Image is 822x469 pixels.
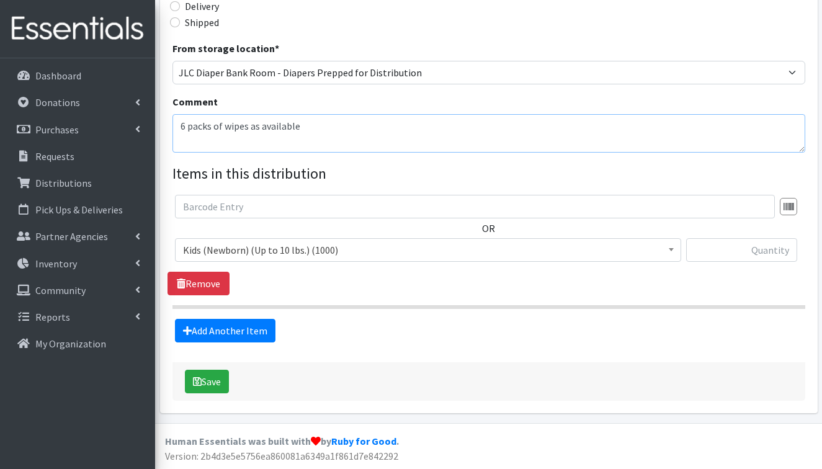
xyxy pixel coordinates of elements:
input: Quantity [686,238,797,262]
a: Partner Agencies [5,224,150,249]
a: Distributions [5,171,150,195]
label: Shipped [185,15,219,30]
label: OR [482,221,495,236]
abbr: required [275,42,279,55]
p: Requests [35,150,74,163]
a: Requests [5,144,150,169]
a: Purchases [5,117,150,142]
p: Purchases [35,123,79,136]
a: Inventory [5,251,150,276]
p: Community [35,284,86,297]
a: My Organization [5,331,150,356]
p: Partner Agencies [35,230,108,243]
p: Donations [35,96,80,109]
label: Comment [172,94,218,109]
p: My Organization [35,337,106,350]
a: Community [5,278,150,303]
img: HumanEssentials [5,8,150,50]
a: Dashboard [5,63,150,88]
a: Pick Ups & Deliveries [5,197,150,222]
span: Kids (Newborn) (Up to 10 lbs.) (1000) [183,241,673,259]
a: Remove [168,272,230,295]
span: Version: 2b4d3e5e5756ea860081a6349a1f861d7e842292 [165,450,398,462]
p: Reports [35,311,70,323]
p: Pick Ups & Deliveries [35,203,123,216]
a: Ruby for Good [331,435,396,447]
input: Barcode Entry [175,195,775,218]
button: Save [185,370,229,393]
p: Dashboard [35,69,81,82]
a: Add Another Item [175,319,275,342]
legend: Items in this distribution [172,163,805,185]
a: Donations [5,90,150,115]
label: From storage location [172,41,279,56]
span: Kids (Newborn) (Up to 10 lbs.) (1000) [175,238,681,262]
p: Inventory [35,257,77,270]
p: Distributions [35,177,92,189]
strong: Human Essentials was built with by . [165,435,399,447]
a: Reports [5,305,150,329]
